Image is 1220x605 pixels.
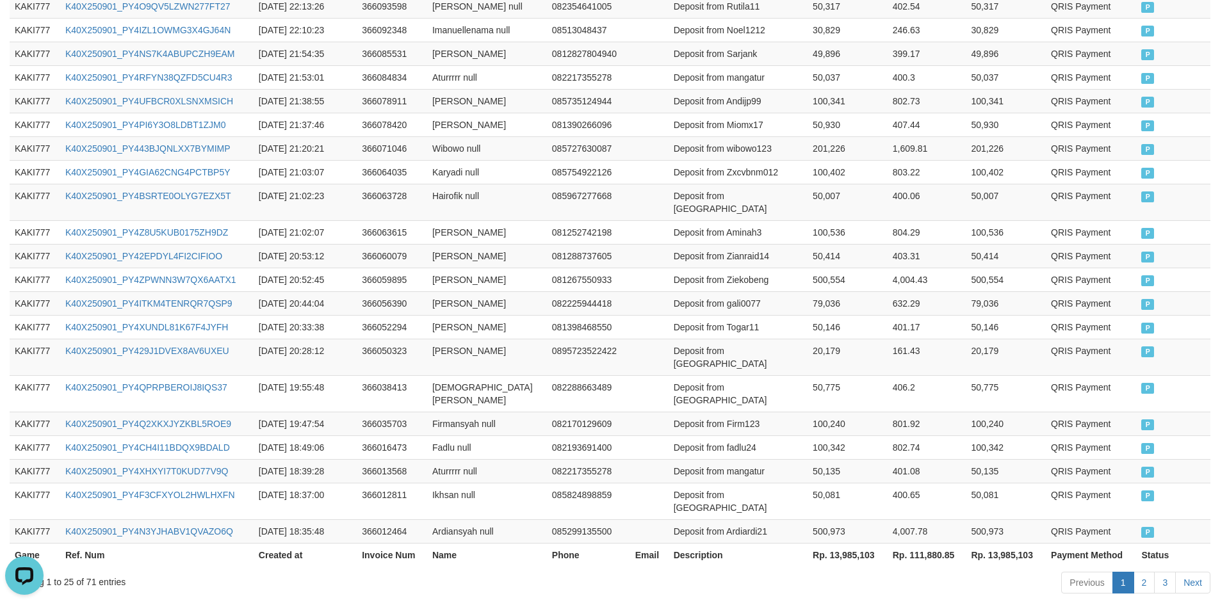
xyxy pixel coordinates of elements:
[357,435,427,459] td: 366016473
[1141,443,1154,454] span: PAID
[669,543,808,567] th: Description
[888,268,966,291] td: 4,004.43
[427,220,547,244] td: [PERSON_NAME]
[966,483,1046,519] td: 50,081
[808,412,888,435] td: 100,240
[888,184,966,220] td: 400.06
[357,89,427,113] td: 366078911
[669,18,808,42] td: Deposit from Noel1212
[669,42,808,65] td: Deposit from Sarjank
[547,136,630,160] td: 085727630087
[1046,291,1136,315] td: QRIS Payment
[254,459,357,483] td: [DATE] 18:39:28
[1046,244,1136,268] td: QRIS Payment
[65,419,231,429] a: K40X250901_PY4Q2XKXJYZKBL5ROE9
[547,459,630,483] td: 082217355278
[966,42,1046,65] td: 49,896
[1141,120,1154,131] span: PAID
[357,375,427,412] td: 366038413
[888,315,966,339] td: 401.17
[547,113,630,136] td: 081390266096
[1046,375,1136,412] td: QRIS Payment
[1046,459,1136,483] td: QRIS Payment
[427,18,547,42] td: Imanuellenama null
[254,519,357,543] td: [DATE] 18:35:48
[888,160,966,184] td: 803.22
[10,375,60,412] td: KAKI777
[254,375,357,412] td: [DATE] 19:55:48
[1046,184,1136,220] td: QRIS Payment
[254,291,357,315] td: [DATE] 20:44:04
[888,435,966,459] td: 802.74
[10,412,60,435] td: KAKI777
[357,291,427,315] td: 366056390
[10,244,60,268] td: KAKI777
[65,322,229,332] a: K40X250901_PY4XUNDL81K67F4JYFH
[1046,136,1136,160] td: QRIS Payment
[10,89,60,113] td: KAKI777
[966,244,1046,268] td: 50,414
[357,483,427,519] td: 366012811
[10,65,60,89] td: KAKI777
[547,543,630,567] th: Phone
[254,184,357,220] td: [DATE] 21:02:23
[547,519,630,543] td: 085299135500
[888,113,966,136] td: 407.44
[427,65,547,89] td: Aturrrrr null
[65,466,229,476] a: K40X250901_PY4XHXYI7T0KUD77V9Q
[888,519,966,543] td: 4,007.78
[254,315,357,339] td: [DATE] 20:33:38
[65,251,222,261] a: K40X250901_PY42EPDYL4FI2CIFIOO
[888,42,966,65] td: 399.17
[630,543,669,567] th: Email
[254,89,357,113] td: [DATE] 21:38:55
[888,244,966,268] td: 403.31
[1141,191,1154,202] span: PAID
[427,184,547,220] td: Hairofik null
[254,339,357,375] td: [DATE] 20:28:12
[1141,252,1154,262] span: PAID
[427,89,547,113] td: [PERSON_NAME]
[1046,113,1136,136] td: QRIS Payment
[5,5,44,44] button: Open LiveChat chat widget
[254,435,357,459] td: [DATE] 18:49:06
[357,65,427,89] td: 366084834
[357,160,427,184] td: 366064035
[427,42,547,65] td: [PERSON_NAME]
[254,412,357,435] td: [DATE] 19:47:54
[427,315,547,339] td: [PERSON_NAME]
[808,459,888,483] td: 50,135
[357,18,427,42] td: 366092348
[1046,519,1136,543] td: QRIS Payment
[357,519,427,543] td: 366012464
[65,120,226,130] a: K40X250901_PY4PI6Y3O8LDBT1ZJM0
[669,375,808,412] td: Deposit from [GEOGRAPHIC_DATA]
[808,42,888,65] td: 49,896
[357,459,427,483] td: 366013568
[65,346,229,356] a: K40X250901_PY429J1DVEX8AV6UXEU
[808,220,888,244] td: 100,536
[888,136,966,160] td: 1,609.81
[427,412,547,435] td: Firmansyah null
[254,220,357,244] td: [DATE] 21:02:07
[65,191,231,201] a: K40X250901_PY4BSRTE0OLYG7EZX5T
[427,268,547,291] td: [PERSON_NAME]
[254,483,357,519] td: [DATE] 18:37:00
[808,136,888,160] td: 201,226
[966,435,1046,459] td: 100,342
[547,291,630,315] td: 082225944418
[888,483,966,519] td: 400.65
[808,543,888,567] th: Rp. 13,985,103
[357,543,427,567] th: Invoice Num
[254,244,357,268] td: [DATE] 20:53:12
[1046,543,1136,567] th: Payment Method
[808,244,888,268] td: 50,414
[10,315,60,339] td: KAKI777
[357,268,427,291] td: 366059895
[808,435,888,459] td: 100,342
[65,167,231,177] a: K40X250901_PY4GIA62CNG4PCTBP5Y
[427,375,547,412] td: [DEMOGRAPHIC_DATA][PERSON_NAME]
[1046,483,1136,519] td: QRIS Payment
[254,136,357,160] td: [DATE] 21:20:21
[966,220,1046,244] td: 100,536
